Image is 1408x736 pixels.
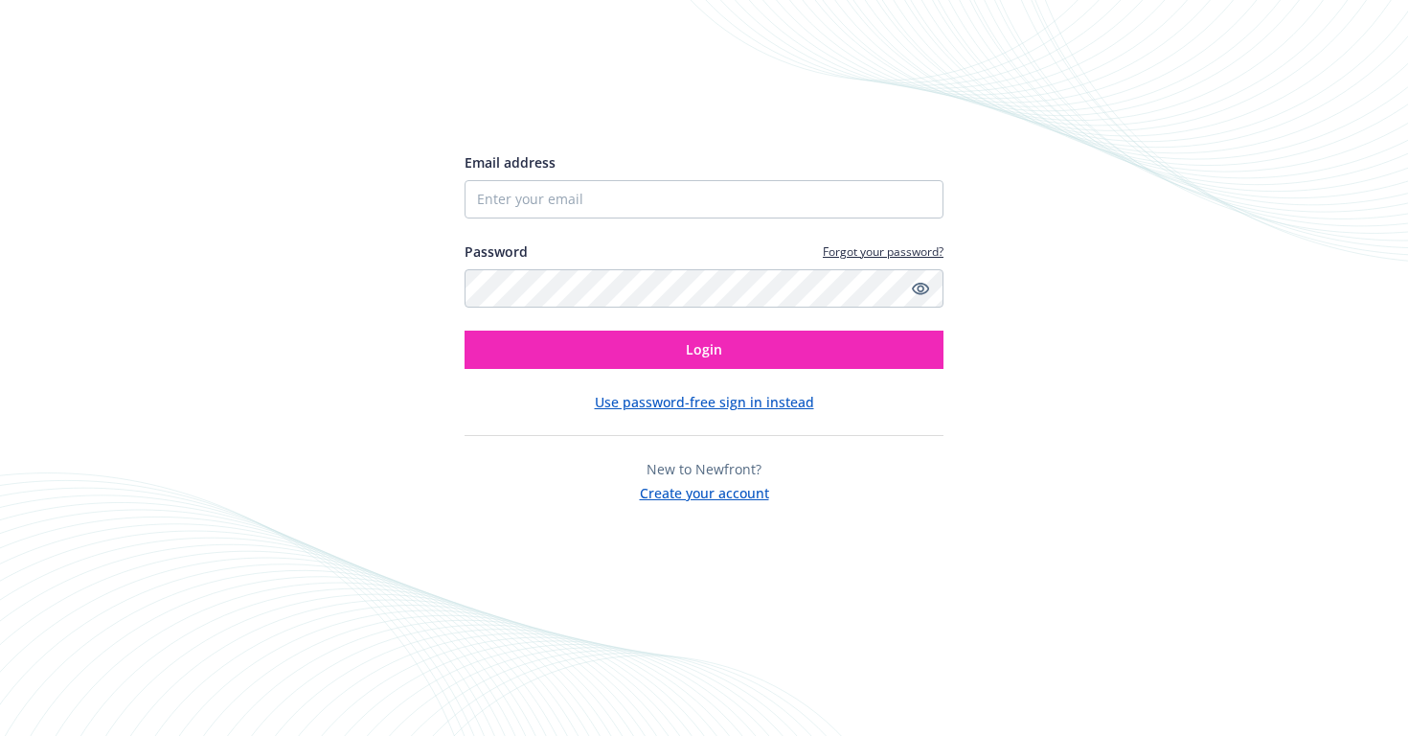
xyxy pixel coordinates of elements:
button: Create your account [640,479,769,503]
button: Use password-free sign in instead [595,392,814,412]
a: Show password [909,277,932,300]
span: New to Newfront? [647,460,761,478]
label: Password [465,241,528,262]
img: Newfront logo [465,83,646,117]
a: Forgot your password? [823,243,943,260]
button: Login [465,331,943,369]
span: Email address [465,153,556,172]
input: Enter your email [465,180,943,218]
span: Login [686,340,722,358]
input: Enter your password [465,269,943,308]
